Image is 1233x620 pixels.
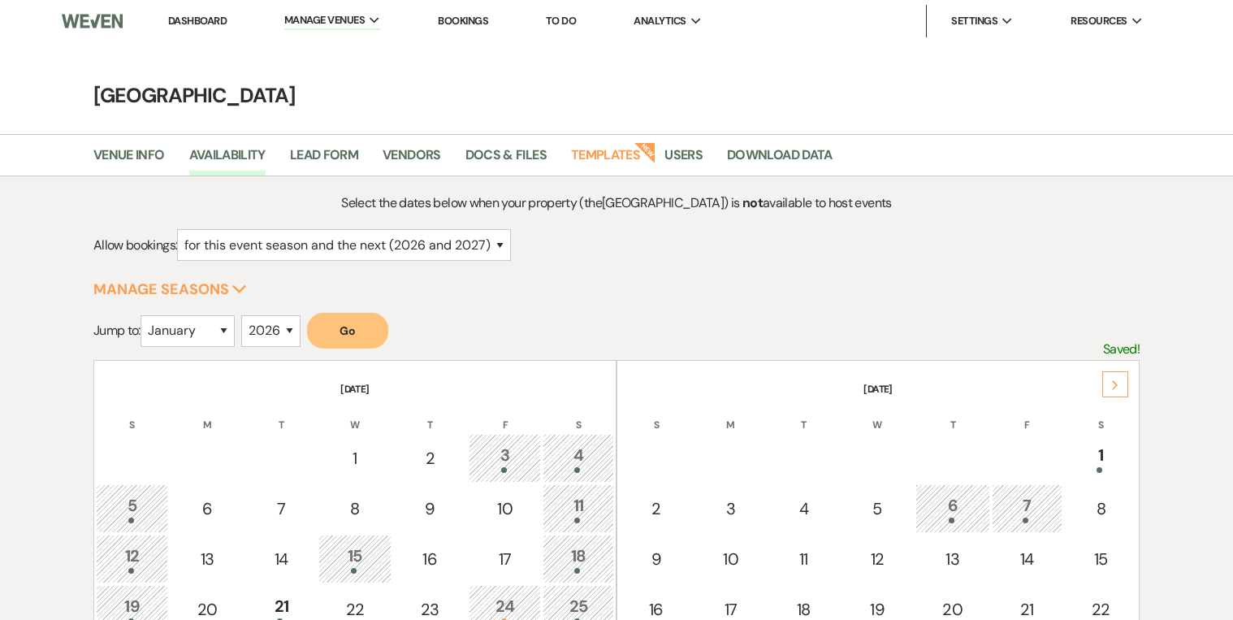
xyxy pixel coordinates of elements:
div: 3 [704,496,758,521]
div: 8 [327,496,382,521]
div: 11 [552,493,605,523]
div: 5 [105,493,159,523]
span: Allow bookings: [93,236,177,254]
div: 2 [628,496,685,521]
a: Lead Form [290,145,358,176]
strong: not [742,194,763,211]
div: 12 [105,544,159,574]
div: 5 [850,496,905,521]
div: 1 [327,446,382,470]
th: T [393,398,467,432]
div: 13 [179,547,235,571]
a: Dashboard [168,14,227,28]
div: 10 [704,547,758,571]
span: Manage Venues [284,12,365,28]
div: 16 [402,547,458,571]
span: Analytics [634,13,686,29]
th: T [915,398,990,432]
h4: [GEOGRAPHIC_DATA] [32,81,1201,110]
a: Venue Info [93,145,165,176]
div: 15 [327,544,382,574]
th: M [695,398,767,432]
button: Go [307,313,388,349]
img: Weven Logo [62,4,123,38]
th: S [96,398,168,432]
div: 17 [478,547,532,571]
strong: New [634,141,657,163]
div: 6 [924,493,981,523]
div: 14 [255,547,308,571]
a: Bookings [438,14,488,28]
div: 7 [1001,493,1054,523]
span: Jump to: [93,322,141,339]
th: F [992,398,1063,432]
th: S [543,398,614,432]
th: T [768,398,839,432]
a: Vendors [383,145,441,176]
th: M [170,398,244,432]
div: 14 [1001,547,1054,571]
a: Users [664,145,703,176]
p: Saved! [1103,339,1140,360]
th: S [619,398,694,432]
div: 13 [924,547,981,571]
p: Select the dates below when your property (the [GEOGRAPHIC_DATA] ) is available to host events [224,193,1009,214]
div: 4 [777,496,830,521]
div: 11 [777,547,830,571]
div: 8 [1073,496,1128,521]
a: To Do [546,14,576,28]
span: Settings [951,13,997,29]
a: Download Data [727,145,833,176]
span: Resources [1071,13,1127,29]
div: 2 [402,446,458,470]
th: F [469,398,541,432]
th: W [318,398,391,432]
div: 1 [1073,443,1128,473]
div: 10 [478,496,532,521]
div: 4 [552,443,605,473]
div: 6 [179,496,235,521]
div: 9 [402,496,458,521]
button: Manage Seasons [93,282,247,297]
a: Docs & Files [465,145,547,176]
th: [DATE] [96,362,614,397]
a: Availability [189,145,266,176]
th: W [841,398,914,432]
th: [DATE] [619,362,1137,397]
div: 3 [478,443,532,473]
a: Templates [571,145,640,176]
div: 15 [1073,547,1128,571]
th: S [1064,398,1137,432]
div: 18 [552,544,605,574]
div: 7 [255,496,308,521]
div: 9 [628,547,685,571]
th: T [246,398,317,432]
div: 12 [850,547,905,571]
